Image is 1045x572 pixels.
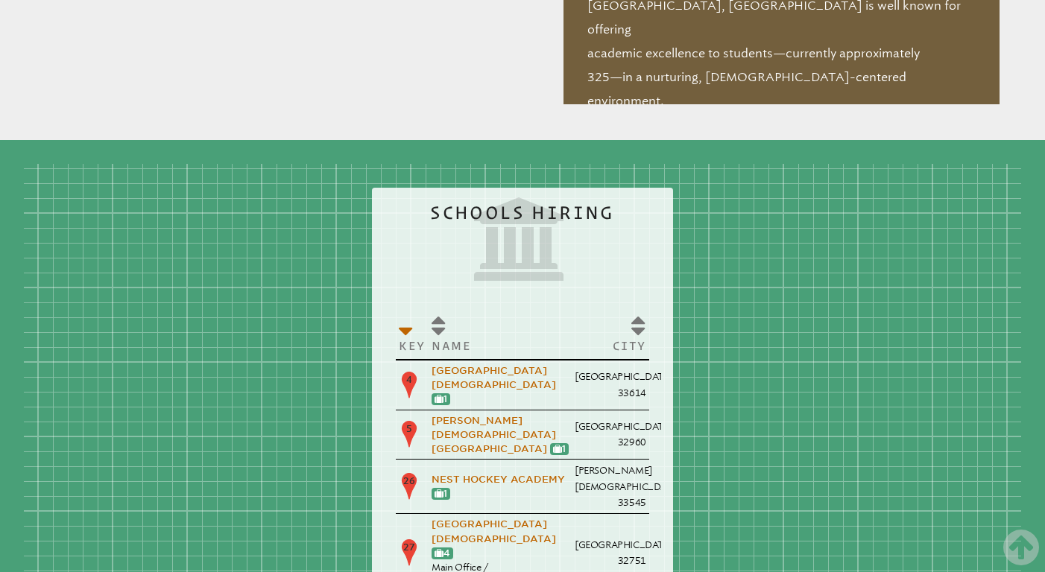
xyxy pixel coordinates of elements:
a: [GEOGRAPHIC_DATA][DEMOGRAPHIC_DATA] [432,518,556,544]
p: Name [432,338,569,353]
p: 4 [399,370,420,400]
p: [GEOGRAPHIC_DATA] 32960 [575,419,646,451]
p: 26 [399,471,420,501]
p: 5 [399,419,420,449]
p: 27 [399,538,420,568]
p: [GEOGRAPHIC_DATA] 32751 [575,537,646,569]
p: Key [399,338,426,353]
a: 1 [435,488,447,499]
p: City [575,338,646,353]
a: Nest Hockey Academy [432,474,565,485]
a: [PERSON_NAME][DEMOGRAPHIC_DATA][GEOGRAPHIC_DATA] [432,415,556,454]
a: [GEOGRAPHIC_DATA][DEMOGRAPHIC_DATA] [432,365,556,390]
a: 1 [435,393,447,404]
p: [GEOGRAPHIC_DATA] 33614 [575,369,646,401]
p: [PERSON_NAME][DEMOGRAPHIC_DATA] 33545 [575,463,646,510]
a: 1 [553,443,566,454]
a: 4 [435,547,450,559]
